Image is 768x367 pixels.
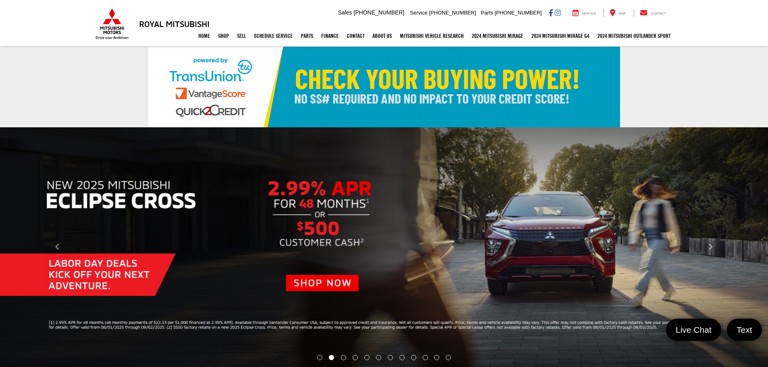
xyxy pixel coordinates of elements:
a: Instagram: Click to visit our Instagram page [555,9,561,16]
li: Go to slide number 10. [423,355,428,360]
li: Go to slide number 11. [434,355,439,360]
span: Parts [481,10,493,16]
li: Go to slide number 3. [341,355,346,360]
span: Live Chat [672,324,716,335]
li: Go to slide number 4. [353,355,358,360]
li: Go to slide number 5. [364,355,370,360]
a: 2024 Mitsubishi Mirage G4 [527,26,593,46]
a: Map [604,9,632,17]
a: Parts: Opens in a new tab [297,26,317,46]
a: Contact [634,9,672,17]
a: Mitsubishi Vehicle Research [396,26,468,46]
span: [PHONE_NUMBER] [429,10,476,16]
a: Contact [343,26,368,46]
a: Sell [233,26,250,46]
h3: Royal Mitsubishi [139,19,210,28]
span: Service [410,10,427,16]
span: [PHONE_NUMBER] [495,10,542,16]
li: Go to slide number 8. [399,355,404,360]
li: Go to slide number 6. [376,355,381,360]
a: Home [194,26,214,46]
li: Go to slide number 1. [317,355,322,360]
span: Map [619,12,626,15]
li: Go to slide number 7. [387,355,393,360]
li: Go to slide number 12. [446,355,451,360]
span: [PHONE_NUMBER] [354,9,404,16]
li: Go to slide number 9. [411,355,416,360]
span: Contact [651,12,666,15]
a: Text [727,319,762,341]
a: Facebook: Click to visit our Facebook page [549,9,553,16]
a: Schedule Service: Opens in a new tab [250,26,297,46]
button: Click to view next picture. [653,143,768,351]
a: About Us [368,26,396,46]
a: Shop [214,26,233,46]
a: Service [566,9,602,17]
span: Sales [338,9,352,16]
span: Text [733,324,756,335]
img: Mitsubishi [94,8,130,39]
a: Finance [317,26,343,46]
img: Check Your Buying Power [148,47,620,127]
a: Live Chat [666,319,721,341]
a: 2024 Mitsubishi Mirage [468,26,527,46]
span: Service [582,12,596,15]
li: Go to slide number 2. [329,355,334,360]
a: 2024 Mitsubishi Outlander SPORT [593,26,674,46]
